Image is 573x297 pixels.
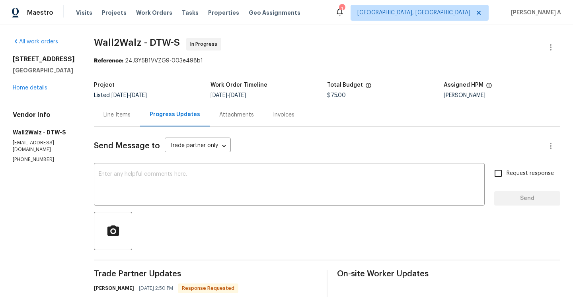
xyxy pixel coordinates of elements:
[94,58,123,64] b: Reference:
[94,142,160,150] span: Send Message to
[94,57,560,65] div: 24J3Y5B1VVZG9-003e498b1
[486,82,492,93] span: The hpm assigned to this work order.
[508,9,561,17] span: [PERSON_NAME] A
[13,85,47,91] a: Home details
[190,40,220,48] span: In Progress
[130,93,147,98] span: [DATE]
[357,9,470,17] span: [GEOGRAPHIC_DATA], [GEOGRAPHIC_DATA]
[13,111,75,119] h4: Vendor Info
[210,93,227,98] span: [DATE]
[507,169,554,178] span: Request response
[337,270,560,278] span: On-site Worker Updates
[111,93,128,98] span: [DATE]
[210,82,267,88] h5: Work Order Timeline
[13,39,58,45] a: All work orders
[249,9,300,17] span: Geo Assignments
[208,9,239,17] span: Properties
[179,284,238,292] span: Response Requested
[13,55,75,63] h2: [STREET_ADDRESS]
[182,10,199,16] span: Tasks
[94,93,147,98] span: Listed
[13,140,75,153] p: [EMAIL_ADDRESS][DOMAIN_NAME]
[444,93,560,98] div: [PERSON_NAME]
[94,82,115,88] h5: Project
[13,128,75,136] h5: Wall2Walz - DTW-S
[339,5,345,13] div: 1
[94,38,180,47] span: Wall2Walz - DTW-S
[136,9,172,17] span: Work Orders
[210,93,246,98] span: -
[103,111,131,119] div: Line Items
[102,9,127,17] span: Projects
[273,111,294,119] div: Invoices
[139,284,173,292] span: [DATE] 2:50 PM
[13,156,75,163] p: [PHONE_NUMBER]
[111,93,147,98] span: -
[150,111,200,118] div: Progress Updates
[94,270,317,278] span: Trade Partner Updates
[165,140,231,153] div: Trade partner only
[27,9,53,17] span: Maestro
[365,82,372,93] span: The total cost of line items that have been proposed by Opendoor. This sum includes line items th...
[327,82,363,88] h5: Total Budget
[444,82,483,88] h5: Assigned HPM
[76,9,92,17] span: Visits
[219,111,254,119] div: Attachments
[327,93,346,98] span: $75.00
[13,66,75,74] h5: [GEOGRAPHIC_DATA]
[94,284,134,292] h6: [PERSON_NAME]
[229,93,246,98] span: [DATE]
